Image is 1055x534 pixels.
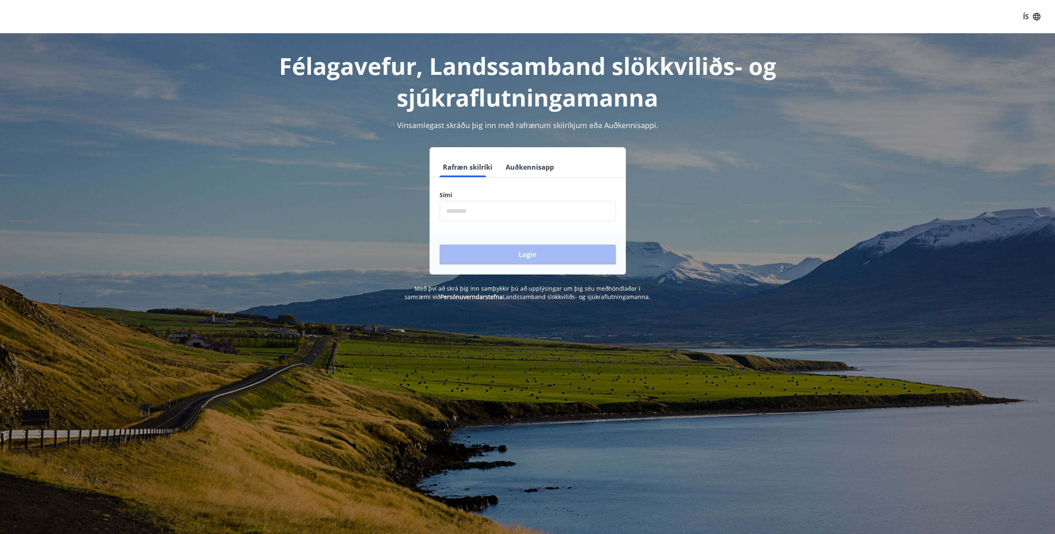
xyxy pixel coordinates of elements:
span: Með því að skrá þig inn samþykkir þú að upplýsingar um þig séu meðhöndlaðar í samræmi við Landssa... [405,284,650,301]
h1: Félagavefur, Landssamband slökkviliðs- og sjúkraflutningamanna [238,50,817,113]
button: Auðkennisapp [502,157,557,177]
span: Vinsamlegast skráðu þig inn með rafrænum skilríkjum eða Auðkennisappi. [397,120,658,130]
button: Rafræn skilríki [440,157,496,177]
a: Persónuverndarstefna [440,293,503,301]
label: Sími [440,191,616,199]
button: ÍS [1018,9,1045,24]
